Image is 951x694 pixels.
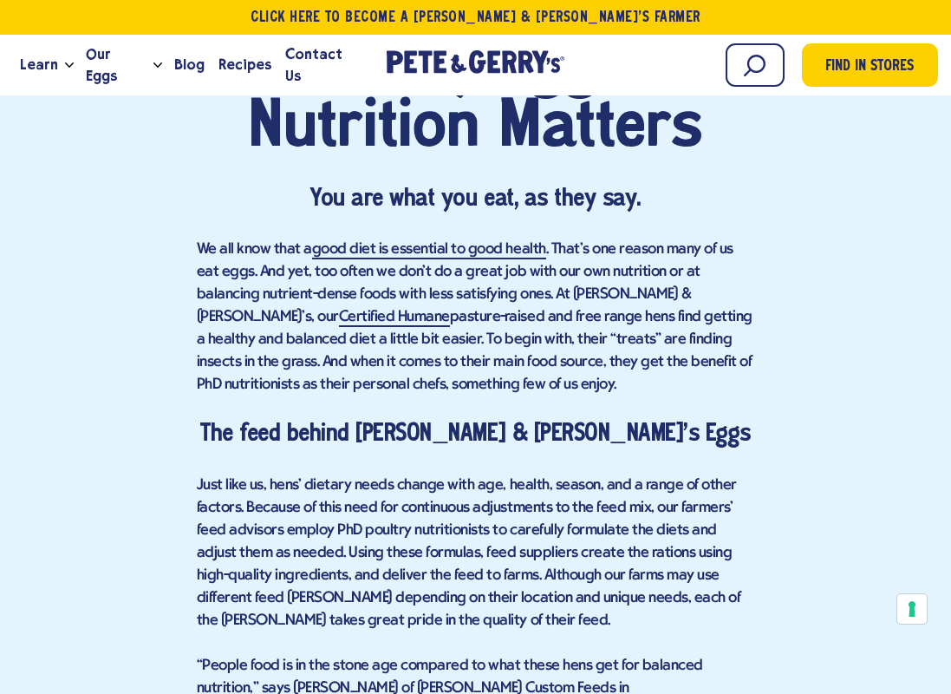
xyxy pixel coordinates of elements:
[726,43,785,87] input: Search
[825,56,914,79] span: Find in Stores
[339,309,450,327] a: Certified Humane
[312,241,546,259] a: good diet is essential to good health
[897,594,927,624] button: Your consent preferences for tracking technologies
[278,42,369,88] a: Contact Us
[153,62,162,69] button: Open the dropdown menu for Our Eggs
[20,54,58,75] span: Learn
[13,42,65,88] a: Learn
[218,54,271,75] span: Recipes
[197,475,755,632] p: Just like us, hens’ dietary needs change with age, health, season, and a range of other factors. ...
[802,43,938,87] a: Find in Stores
[65,62,74,69] button: Open the dropdown menu for Learn
[197,419,755,452] h4: The feed behind [PERSON_NAME] & [PERSON_NAME]'s Eggs
[86,43,147,87] span: Our Eggs
[197,239,755,396] p: We all know that a . That's one reason many of us eat eggs. And yet, too often we don't do a grea...
[79,42,153,88] a: Our Eggs
[212,42,278,88] a: Recipes
[285,43,362,87] span: Contact Us
[167,42,212,88] a: Blog
[197,184,755,217] h4: You are what you eat, as they say.
[174,54,205,75] span: Blog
